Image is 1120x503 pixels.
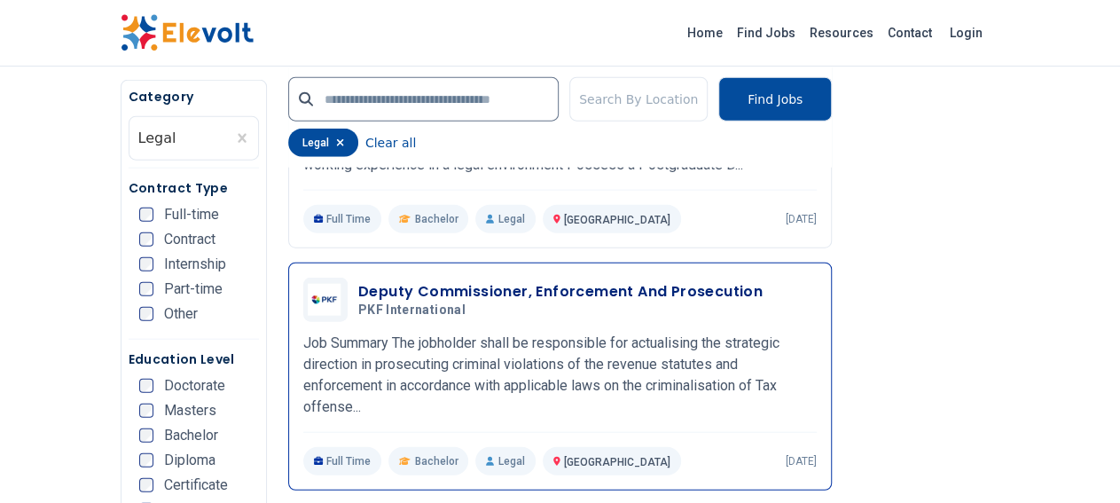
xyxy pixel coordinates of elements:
span: Bachelor [164,428,218,443]
div: legal [288,129,358,157]
h3: Deputy Commissioner, Enforcement And Prosecution [358,281,763,303]
span: [GEOGRAPHIC_DATA] [564,214,670,226]
span: [GEOGRAPHIC_DATA] [564,456,670,468]
img: PKF International [308,284,343,317]
input: Diploma [139,453,153,468]
span: Bachelor [414,454,458,468]
input: Doctorate [139,379,153,393]
h5: Contract Type [129,179,259,197]
a: Login [939,15,993,51]
span: Part-time [164,282,223,296]
p: Job Summary The jobholder shall be responsible for actualising the strategic direction in prosecu... [303,333,817,418]
iframe: Chat Widget [1031,418,1120,503]
span: Diploma [164,453,215,468]
span: Full-time [164,208,219,222]
span: Masters [164,404,216,418]
span: Bachelor [414,212,458,226]
input: Full-time [139,208,153,222]
button: Find Jobs [718,77,832,122]
h5: Education Level [129,350,259,368]
h5: Category [129,88,259,106]
button: Clear all [365,129,416,157]
a: Home [680,19,730,47]
span: Doctorate [164,379,225,393]
input: Certificate [139,478,153,492]
a: Find Jobs [730,19,803,47]
p: [DATE] [786,454,817,468]
p: Full Time [303,447,382,475]
img: Elevolt [121,14,254,51]
a: Resources [803,19,881,47]
input: Contract [139,232,153,247]
span: PKF International [358,303,466,318]
span: Certificate [164,478,228,492]
input: Part-time [139,282,153,296]
p: Legal [475,205,535,233]
p: Full Time [303,205,382,233]
p: [DATE] [786,212,817,226]
span: Other [164,307,198,321]
input: Internship [139,257,153,271]
p: Legal [475,447,535,475]
input: Bachelor [139,428,153,443]
a: PKF InternationalDeputy Commissioner, Enforcement And ProsecutionPKF InternationalJob Summary The... [303,278,817,475]
input: Other [139,307,153,321]
a: Contact [881,19,939,47]
span: Internship [164,257,226,271]
span: Contract [164,232,215,247]
input: Masters [139,404,153,418]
